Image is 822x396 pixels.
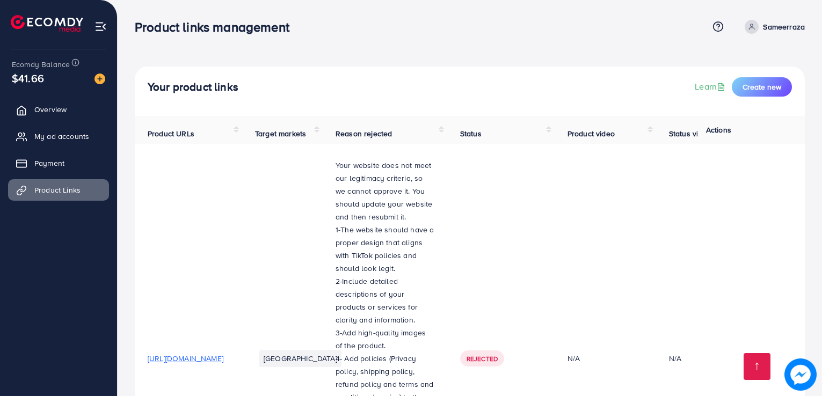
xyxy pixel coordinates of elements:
[8,126,109,147] a: My ad accounts
[467,354,498,363] span: Rejected
[148,80,238,94] h4: Your product links
[336,160,432,222] span: Your website does not meet our legitimacy criteria, so we cannot approve it. You should update yo...
[135,19,298,35] h3: Product links management
[34,131,89,142] span: My ad accounts
[669,353,681,364] div: N/A
[706,124,731,135] span: Actions
[34,158,64,168] span: Payment
[336,224,434,274] span: 1-The website should have a proper design that aligns with TikTok policies and should look legit.
[568,353,643,364] div: N/A
[12,59,70,70] span: Ecomdy Balance
[695,80,728,93] a: Learn
[34,104,67,115] span: Overview
[8,99,109,120] a: Overview
[12,70,44,86] span: $41.66
[336,128,392,139] span: Reason rejected
[763,20,805,33] p: Sameerraza
[669,128,711,139] span: Status video
[94,74,105,84] img: image
[740,20,805,34] a: Sameerraza
[8,179,109,201] a: Product Links
[255,128,306,139] span: Target markets
[568,128,615,139] span: Product video
[336,276,418,325] span: 2-Include detailed descriptions of your products or services for clarity and information.
[34,185,81,195] span: Product Links
[148,353,223,364] span: [URL][DOMAIN_NAME]
[336,327,426,351] span: 3-Add high-quality images of the product.
[259,350,341,367] li: [GEOGRAPHIC_DATA]
[784,358,817,391] img: image
[460,128,482,139] span: Status
[743,82,781,92] span: Create new
[148,128,194,139] span: Product URLs
[8,152,109,174] a: Payment
[94,20,107,33] img: menu
[732,77,792,97] button: Create new
[11,15,83,32] img: logo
